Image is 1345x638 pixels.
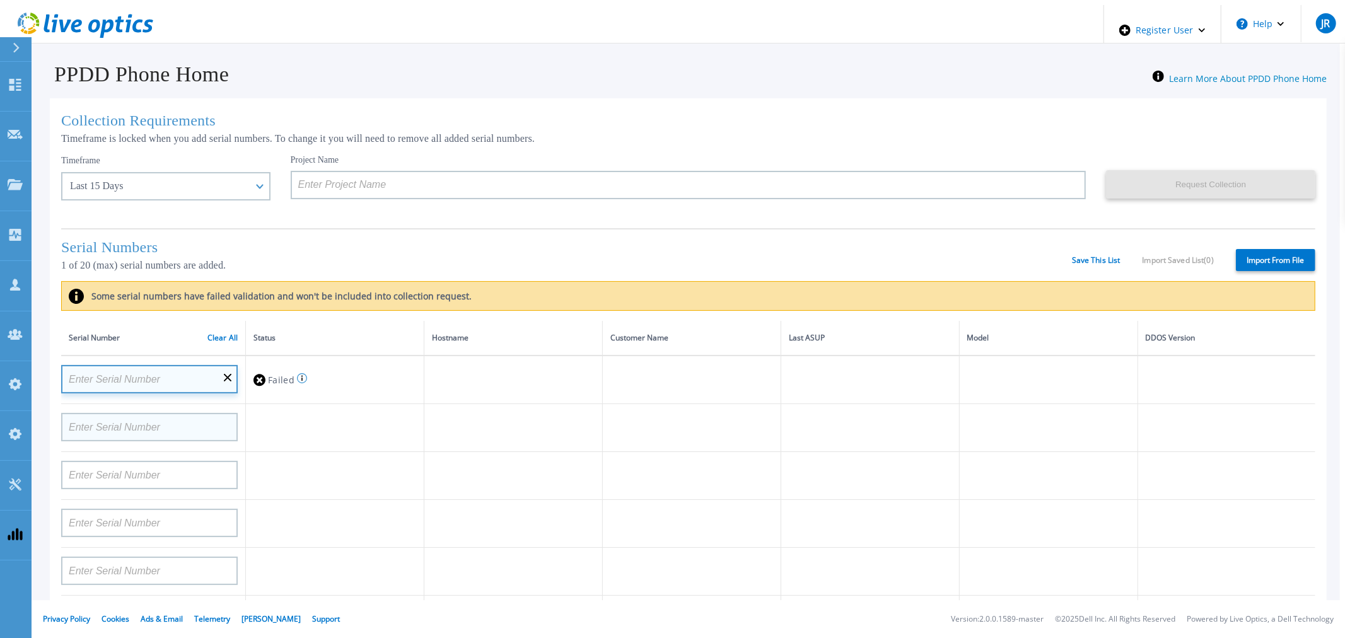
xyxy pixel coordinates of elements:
p: 1 of 20 (max) serial numbers are added. [61,260,1072,271]
th: Hostname [424,321,602,356]
li: Powered by Live Optics, a Dell Technology [1187,615,1334,623]
a: Ads & Email [141,613,183,624]
a: [PERSON_NAME] [242,613,301,624]
span: JR [1321,18,1330,28]
a: Cookies [102,613,129,624]
div: Failed [253,368,416,391]
a: Privacy Policy [43,613,90,624]
h1: Serial Numbers [61,239,1072,256]
button: Help [1221,5,1300,43]
th: Status [246,321,424,356]
label: Project Name [291,156,339,165]
label: Import From File [1236,249,1315,271]
input: Enter Project Name [291,171,1086,199]
h1: Collection Requirements [61,112,1315,129]
th: Last ASUP [781,321,959,356]
input: Enter Serial Number [61,461,238,489]
input: Enter Serial Number [61,509,238,537]
a: Clear All [207,333,238,342]
input: Enter Serial Number [61,413,238,441]
a: Save This List [1072,256,1121,265]
input: Enter Serial Number [61,557,238,585]
p: Timeframe is locked when you add serial numbers. To change it you will need to remove all added s... [61,133,1315,144]
div: Last 15 Days [70,180,248,192]
div: Serial Number [69,331,238,345]
th: Model [959,321,1138,356]
th: Customer Name [602,321,781,356]
button: Request Collection [1106,170,1315,199]
h1: PPDD Phone Home [37,62,229,86]
label: Timeframe [61,156,100,166]
th: DDOS Version [1138,321,1315,356]
li: Version: 2.0.0.1589-master [951,615,1044,623]
li: © 2025 Dell Inc. All Rights Reserved [1055,615,1175,623]
label: Some serial numbers have failed validation and won't be included into collection request. [84,290,472,302]
a: Learn More About PPDD Phone Home [1169,72,1327,84]
div: Register User [1104,5,1221,55]
a: Support [312,613,340,624]
a: Telemetry [194,613,230,624]
input: Enter Serial Number [61,365,238,393]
